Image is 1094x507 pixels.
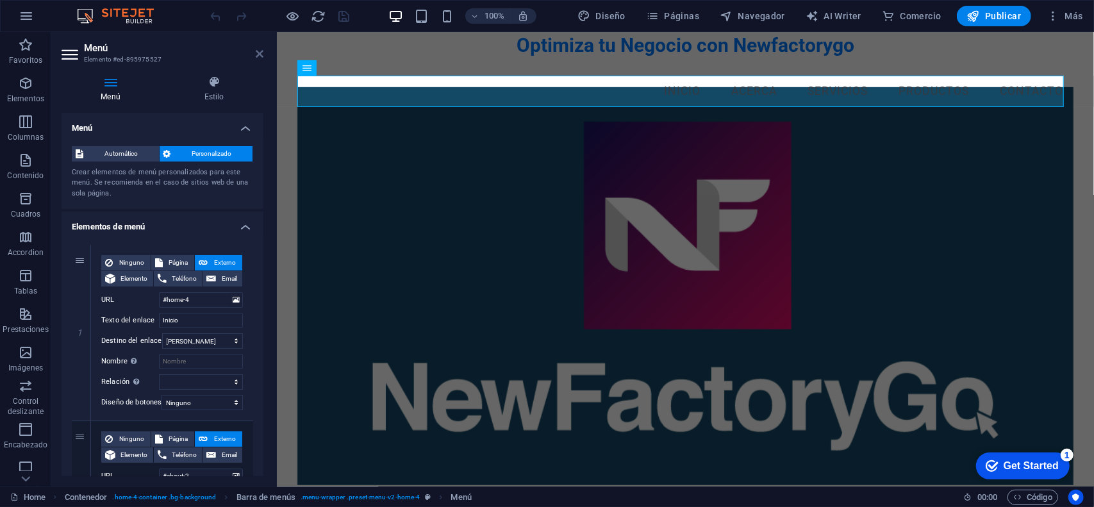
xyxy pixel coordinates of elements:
[877,6,947,26] button: Comercio
[159,469,243,484] input: URL...
[203,447,242,463] button: Email
[220,271,238,287] span: Email
[62,212,263,235] h4: Elementos de menú
[101,271,153,287] button: Elemento
[151,255,195,270] button: Página
[117,431,147,447] span: Ninguno
[159,292,243,308] input: URL...
[84,54,238,65] h3: Elemento #ed-895975527
[165,76,263,103] h4: Estilo
[101,431,151,447] button: Ninguno
[70,328,89,338] em: 1
[167,431,191,447] span: Página
[8,247,44,258] p: Accordion
[195,431,242,447] button: Externo
[10,6,104,33] div: Get Started 1 items remaining, 80% complete
[101,333,162,349] label: Destino del enlace
[101,469,159,484] label: URL
[170,447,199,463] span: Teléfono
[800,6,866,26] button: AI Writer
[101,447,153,463] button: Elemento
[572,6,631,26] div: Diseño (Ctrl+Alt+Y)
[65,490,472,505] nav: breadcrumb
[11,209,41,219] p: Cuadros
[311,8,326,24] button: reload
[117,255,147,270] span: Ninguno
[8,363,43,373] p: Imágenes
[882,10,941,22] span: Comercio
[1013,490,1052,505] span: Código
[167,255,191,270] span: Página
[119,447,149,463] span: Elemento
[646,10,699,22] span: Páginas
[577,10,626,22] span: Diseño
[9,55,42,65] p: Favoritos
[72,146,159,162] button: Automático
[159,313,243,328] input: Texto del enlace...
[1068,490,1084,505] button: Usercentrics
[101,395,162,410] label: Diseño de botones
[151,431,195,447] button: Página
[986,492,988,502] span: :
[101,374,159,390] label: Relación
[62,76,165,103] h4: Menú
[101,313,159,328] label: Texto del enlace
[641,6,704,26] button: Páginas
[715,6,790,26] button: Navegador
[101,354,159,369] label: Nombre
[425,494,431,501] i: Este elemento es un preajuste personalizable
[154,447,203,463] button: Teléfono
[101,255,151,270] button: Ninguno
[159,354,243,369] input: Nombre
[957,6,1032,26] button: Publicar
[451,490,472,505] span: Haz clic para seleccionar y doble clic para editar
[4,440,47,450] p: Encabezado
[8,132,44,142] p: Columnas
[7,94,44,104] p: Elementos
[154,271,203,287] button: Teléfono
[1047,10,1083,22] span: Más
[1041,6,1088,26] button: Más
[119,271,149,287] span: Elemento
[220,447,238,463] span: Email
[211,255,238,270] span: Externo
[964,490,998,505] h6: Tiempo de la sesión
[113,490,217,505] span: . home-4-container .bg-background
[301,490,420,505] span: . menu-wrapper .preset-menu-v2-home-4
[485,8,505,24] h6: 100%
[95,3,108,15] div: 1
[518,10,529,22] i: Al redimensionar, ajustar el nivel de zoom automáticamente para ajustarse al dispositivo elegido.
[967,10,1022,22] span: Publicar
[175,146,249,162] span: Personalizado
[720,10,785,22] span: Navegador
[7,170,44,181] p: Contenido
[3,324,48,335] p: Prestaciones
[170,271,199,287] span: Teléfono
[14,286,38,296] p: Tablas
[62,113,263,136] h4: Menú
[10,490,46,505] a: Haz clic para cancelar la selección y doble clic para abrir páginas
[465,8,511,24] button: 100%
[101,292,159,308] label: URL
[65,490,108,505] span: Haz clic para seleccionar y doble clic para editar
[211,431,238,447] span: Externo
[87,146,155,162] span: Automático
[74,8,170,24] img: Editor Logo
[1007,490,1058,505] button: Código
[977,490,997,505] span: 00 00
[806,10,861,22] span: AI Writer
[572,6,631,26] button: Diseño
[236,490,295,505] span: Haz clic para seleccionar y doble clic para editar
[195,255,242,270] button: Externo
[84,42,263,54] h2: Menú
[160,146,253,162] button: Personalizado
[72,167,253,199] div: Crear elementos de menú personalizados para este menú. Se recomienda en el caso de sitios web de ...
[38,14,93,26] div: Get Started
[203,271,242,287] button: Email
